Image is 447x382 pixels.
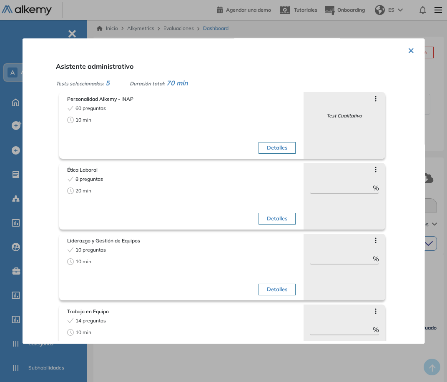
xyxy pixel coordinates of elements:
[75,246,106,254] span: 10 preguntas
[56,62,133,70] span: Asistente administrativo
[67,166,296,174] span: Ética Laboral
[130,80,165,87] span: Duración total:
[105,79,110,87] span: 5
[75,187,91,195] span: 20 min
[56,80,104,87] span: Tests seleccionados:
[408,42,414,58] button: ×
[67,237,296,245] span: Liderazgo y Gestión de Equipos
[75,105,106,112] span: 60 preguntas
[75,175,103,183] span: 8 preguntas
[372,254,379,264] span: %
[259,213,296,225] button: Detalles
[259,142,296,154] button: Detalles
[67,308,296,315] span: Trabajo en Equipo
[75,329,91,336] span: 10 min
[326,112,362,120] span: Test Cualitativo
[259,284,296,295] button: Detalles
[75,258,91,265] span: 10 min
[372,325,379,335] span: %
[372,183,379,193] span: %
[75,317,106,325] span: 14 preguntas
[67,95,296,103] span: Personalidad Alkemy - INAP
[166,79,188,87] span: 70 min
[75,116,91,124] span: 10 min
